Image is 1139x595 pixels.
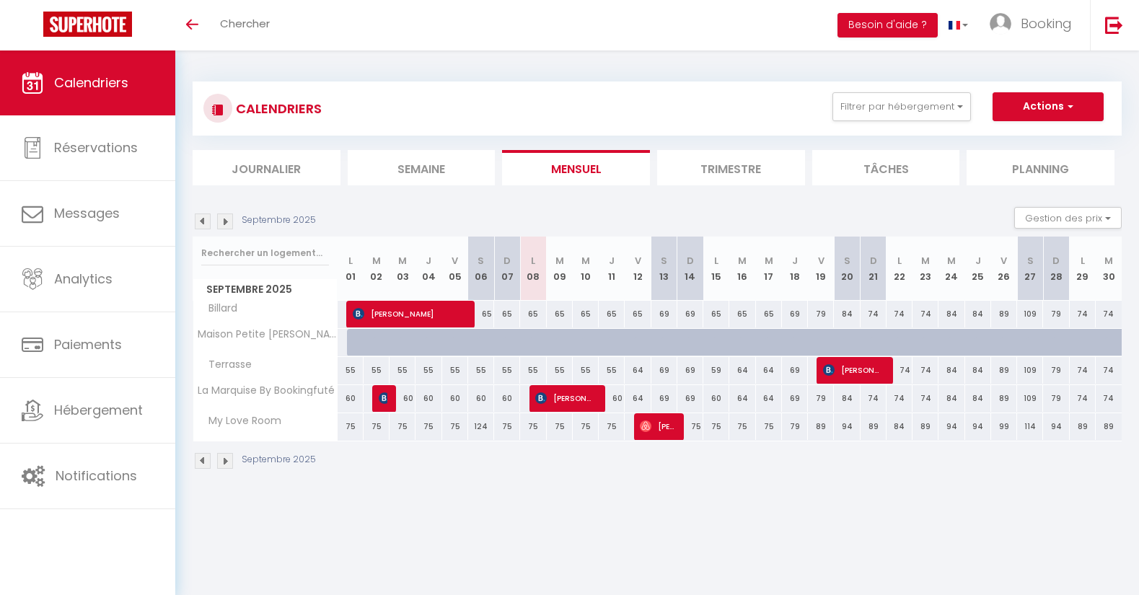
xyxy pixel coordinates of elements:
span: Calendriers [54,74,128,92]
abbr: L [714,254,718,268]
div: 55 [468,357,494,384]
div: 55 [520,357,546,384]
div: 69 [782,301,808,327]
th: 28 [1043,237,1069,301]
abbr: S [1027,254,1034,268]
th: 27 [1017,237,1043,301]
div: 55 [442,357,468,384]
div: 114 [1017,413,1043,440]
img: logout [1105,16,1123,34]
th: 25 [965,237,991,301]
div: 74 [861,301,887,327]
div: 79 [808,385,834,412]
div: 74 [887,301,912,327]
div: 84 [834,301,860,327]
div: 65 [520,301,546,327]
span: [PERSON_NAME] [535,384,596,412]
abbr: V [818,254,824,268]
div: 69 [651,385,677,412]
div: 89 [991,301,1017,327]
div: 64 [729,385,755,412]
th: 03 [390,237,415,301]
div: 84 [887,413,912,440]
div: 65 [573,301,599,327]
div: 69 [651,357,677,384]
div: 74 [1070,301,1096,327]
span: Analytics [54,270,113,288]
div: 75 [547,413,573,440]
div: 75 [442,413,468,440]
div: 109 [1017,385,1043,412]
div: 64 [729,357,755,384]
li: Mensuel [502,150,650,185]
div: 84 [938,301,964,327]
th: 10 [573,237,599,301]
th: 09 [547,237,573,301]
div: 74 [912,385,938,412]
div: 75 [677,413,703,440]
div: 75 [338,413,364,440]
div: 69 [677,385,703,412]
th: 04 [415,237,441,301]
div: 60 [468,385,494,412]
span: Terrasse [195,357,255,373]
abbr: M [765,254,773,268]
input: Rechercher un logement... [201,240,329,266]
button: Gestion des prix [1014,207,1122,229]
th: 11 [599,237,625,301]
div: 94 [834,413,860,440]
abbr: D [1052,254,1060,268]
li: Tâches [812,150,960,185]
div: 60 [599,385,625,412]
div: 74 [1096,385,1122,412]
th: 19 [808,237,834,301]
li: Semaine [348,150,496,185]
div: 59 [703,357,729,384]
abbr: S [478,254,484,268]
abbr: M [921,254,930,268]
abbr: M [1104,254,1113,268]
div: 55 [390,357,415,384]
abbr: L [348,254,353,268]
div: 75 [364,413,390,440]
th: 29 [1070,237,1096,301]
div: 64 [625,357,651,384]
abbr: J [609,254,615,268]
th: 16 [729,237,755,301]
abbr: L [1081,254,1085,268]
span: [PERSON_NAME] [640,413,674,440]
abbr: M [398,254,407,268]
div: 75 [520,413,546,440]
div: 55 [547,357,573,384]
div: 84 [965,357,991,384]
th: 14 [677,237,703,301]
abbr: M [581,254,590,268]
div: 99 [991,413,1017,440]
div: 69 [677,301,703,327]
span: La Marquise By Bookingfuté [195,385,335,396]
span: Notifications [56,467,137,485]
span: Billard [195,301,250,317]
img: ... [990,13,1011,35]
span: Booking [1021,14,1072,32]
span: Septembre 2025 [193,279,337,300]
th: 06 [468,237,494,301]
div: 65 [625,301,651,327]
span: Maison Petite [PERSON_NAME] Provençale by Booking Futé [195,329,340,340]
div: 74 [887,357,912,384]
th: 17 [756,237,782,301]
h3: CALENDRIERS [232,92,322,125]
div: 60 [415,385,441,412]
abbr: S [661,254,667,268]
th: 26 [991,237,1017,301]
div: 55 [364,357,390,384]
abbr: D [870,254,877,268]
th: 20 [834,237,860,301]
span: Hébergement [54,401,143,419]
div: 94 [965,413,991,440]
abbr: D [687,254,694,268]
abbr: J [975,254,981,268]
span: Paiements [54,335,122,353]
div: 69 [677,357,703,384]
div: 84 [965,385,991,412]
